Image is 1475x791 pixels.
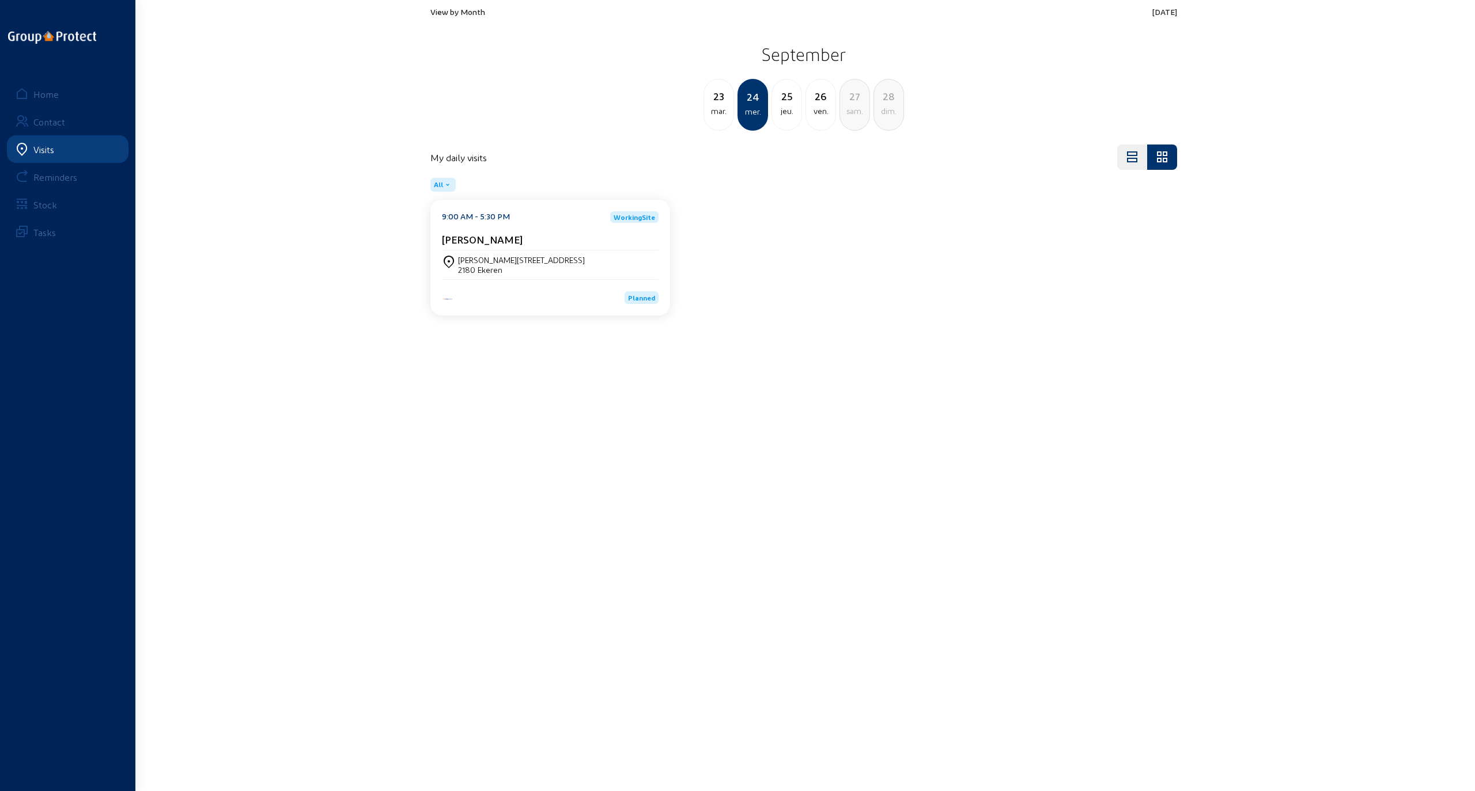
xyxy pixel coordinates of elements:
h4: My daily visits [430,152,487,163]
div: 24 [739,89,767,105]
div: Visits [33,144,54,155]
a: Visits [7,135,128,163]
div: [PERSON_NAME][STREET_ADDRESS] [458,255,585,265]
div: 2180 Ekeren [458,265,585,275]
div: Stock [33,199,57,210]
div: sam. [840,104,869,118]
a: Contact [7,108,128,135]
h2: September [430,40,1177,69]
img: Energy Protect HVAC [442,298,453,301]
div: dim. [874,104,903,118]
div: 25 [772,88,801,104]
a: Tasks [7,218,128,246]
img: logo-oneline.png [8,31,96,44]
div: 26 [806,88,835,104]
a: Reminders [7,163,128,191]
div: Tasks [33,227,56,238]
cam-card-title: [PERSON_NAME] [442,233,523,245]
div: Contact [33,116,65,127]
span: All [434,180,443,189]
span: WorkingSite [614,214,655,220]
div: 28 [874,88,903,104]
div: Home [33,89,59,100]
div: Reminders [33,172,77,182]
div: 9:00 AM - 5:30 PM [442,211,510,223]
div: mer. [739,105,767,119]
a: Home [7,80,128,108]
span: Planned [628,294,655,302]
span: View by Month [430,7,485,17]
div: mar. [704,104,733,118]
div: 23 [704,88,733,104]
span: [DATE] [1152,7,1177,17]
a: Stock [7,191,128,218]
div: jeu. [772,104,801,118]
div: 27 [840,88,869,104]
div: ven. [806,104,835,118]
